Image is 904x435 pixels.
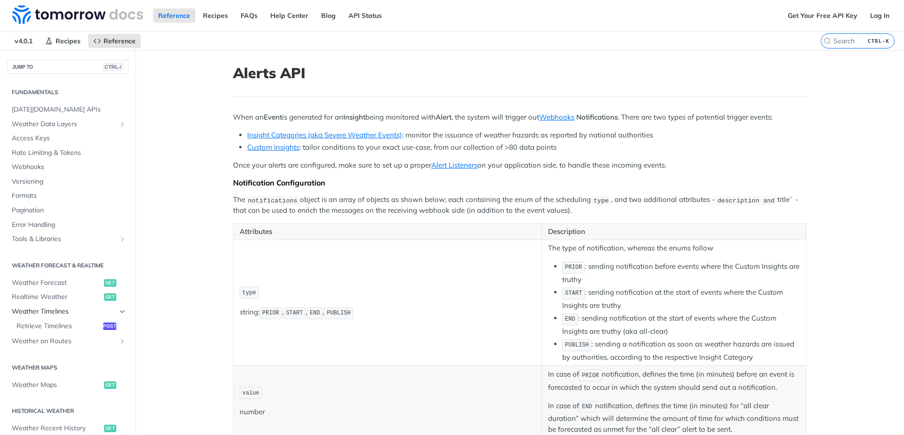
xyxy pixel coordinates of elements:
a: Weather Mapsget [7,378,129,392]
span: END [310,310,320,316]
a: Webhooks [539,113,574,121]
span: Webhooks [12,162,126,172]
span: v4.0.1 [9,34,38,48]
span: Weather Recent History [12,424,102,433]
span: PRIOR [262,310,279,316]
h2: Historical Weather [7,407,129,415]
a: Weather on RoutesShow subpages for Weather on Routes [7,334,129,348]
a: Reference [88,34,141,48]
p: string: , , , [240,306,535,320]
span: value [242,390,259,396]
span: Pagination [12,206,126,215]
h2: Fundamentals [7,88,129,97]
span: Weather Data Layers [12,120,116,129]
li: : sending notification at the start of events where the Custom Insights are truthy [562,287,800,311]
img: Tomorrow.io Weather API Docs [12,5,143,24]
span: notifications [248,197,297,204]
span: get [104,293,116,301]
strong: Insight [343,113,365,121]
span: Reference [104,37,136,45]
div: Notification Configuration [233,178,807,187]
strong: Alert [436,113,452,121]
kbd: CTRL-K [865,36,892,46]
span: Weather on Routes [12,337,116,346]
a: Formats [7,189,129,203]
a: Recipes [40,34,86,48]
h2: Weather Maps [7,363,129,372]
span: post [103,322,116,330]
span: get [104,425,116,432]
a: Access Keys [7,131,129,145]
p: Once your alerts are configured, make sure to set up a proper on your application side, to handle... [233,160,807,171]
a: Retrieve Timelinespost [12,319,129,333]
svg: Search [823,37,831,45]
span: END [582,403,592,410]
a: [DATE][DOMAIN_NAME] APIs [7,103,129,117]
span: START [565,290,582,297]
a: Tools & LibrariesShow subpages for Tools & Libraries [7,232,129,246]
p: Description [548,226,800,237]
button: Show subpages for Weather Data Layers [119,121,126,128]
span: Retrieve Timelines [16,322,101,331]
a: Webhooks [7,160,129,174]
p: When an is generated for an being monitored with , the system will trigger out . There are two ty... [233,112,807,123]
span: Weather Maps [12,380,102,390]
a: Error Handling [7,218,129,232]
a: Insight Categories (aka Severe Weather Events) [247,130,402,139]
li: : tailor conditions to your exact use-case, from our collection of >80 data points [247,142,807,153]
span: Recipes [56,37,81,45]
span: get [104,381,116,389]
h2: Weather Forecast & realtime [7,261,129,270]
span: [DATE][DOMAIN_NAME] APIs [12,105,126,114]
span: Error Handling [12,220,126,230]
a: Recipes [198,8,233,23]
span: Weather Forecast [12,278,102,288]
span: Formats [12,191,126,201]
a: Blog [316,8,341,23]
span: description and [718,197,775,204]
p: Attributes [240,226,535,237]
li: : sending notification before events where the Custom Insights are truthy [562,261,800,285]
span: type [242,290,256,296]
span: CTRL-/ [103,63,123,71]
span: Access Keys [12,134,126,143]
strong: Event [264,113,282,121]
a: Weather Data LayersShow subpages for Weather Data Layers [7,117,129,131]
span: Realtime Weather [12,292,102,302]
button: Show subpages for Tools & Libraries [119,235,126,243]
a: Weather Forecastget [7,276,129,290]
li: : sending notification at the start of events where the Custom Insights are truthy (aka all-clear) [562,313,800,337]
span: type [594,197,609,204]
button: JUMP TOCTRL-/ [7,60,129,74]
a: Weather TimelinesHide subpages for Weather Timelines [7,305,129,319]
p: In case of notification, defines the time (in minutes) before an event is forecasted to occur in ... [548,369,800,393]
span: START [286,310,303,316]
h1: Alerts API [233,64,807,81]
p: In case of notification, defines the time (in minutes) for “all clear duration” which will determ... [548,400,800,435]
span: get [104,279,116,287]
span: Versioning [12,177,126,186]
a: Help Center [265,8,314,23]
span: Rate Limiting & Tokens [12,148,126,158]
span: PUBLISH [327,310,350,316]
span: PRIOR [582,372,599,379]
span: PUBLISH [565,342,589,348]
a: Rate Limiting & Tokens [7,146,129,160]
p: number [240,407,535,418]
a: Versioning [7,175,129,189]
a: API Status [343,8,387,23]
a: Realtime Weatherget [7,290,129,304]
p: The object is an array of objects as shown below; each containing the enum of the scheduling , an... [233,194,807,216]
span: Tools & Libraries [12,234,116,244]
button: Hide subpages for Weather Timelines [119,308,126,315]
li: : monitor the issuance of weather hazards as reported by national authorities [247,130,807,141]
strong: Notifications [576,113,618,121]
p: The type of notification, whereas the enums follow [548,243,800,254]
button: Show subpages for Weather on Routes [119,338,126,345]
a: Alert Listeners [431,161,477,169]
span: Weather Timelines [12,307,116,316]
a: Pagination [7,203,129,217]
span: END [565,316,575,322]
a: Custom Insights [247,143,299,152]
a: FAQs [235,8,263,23]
